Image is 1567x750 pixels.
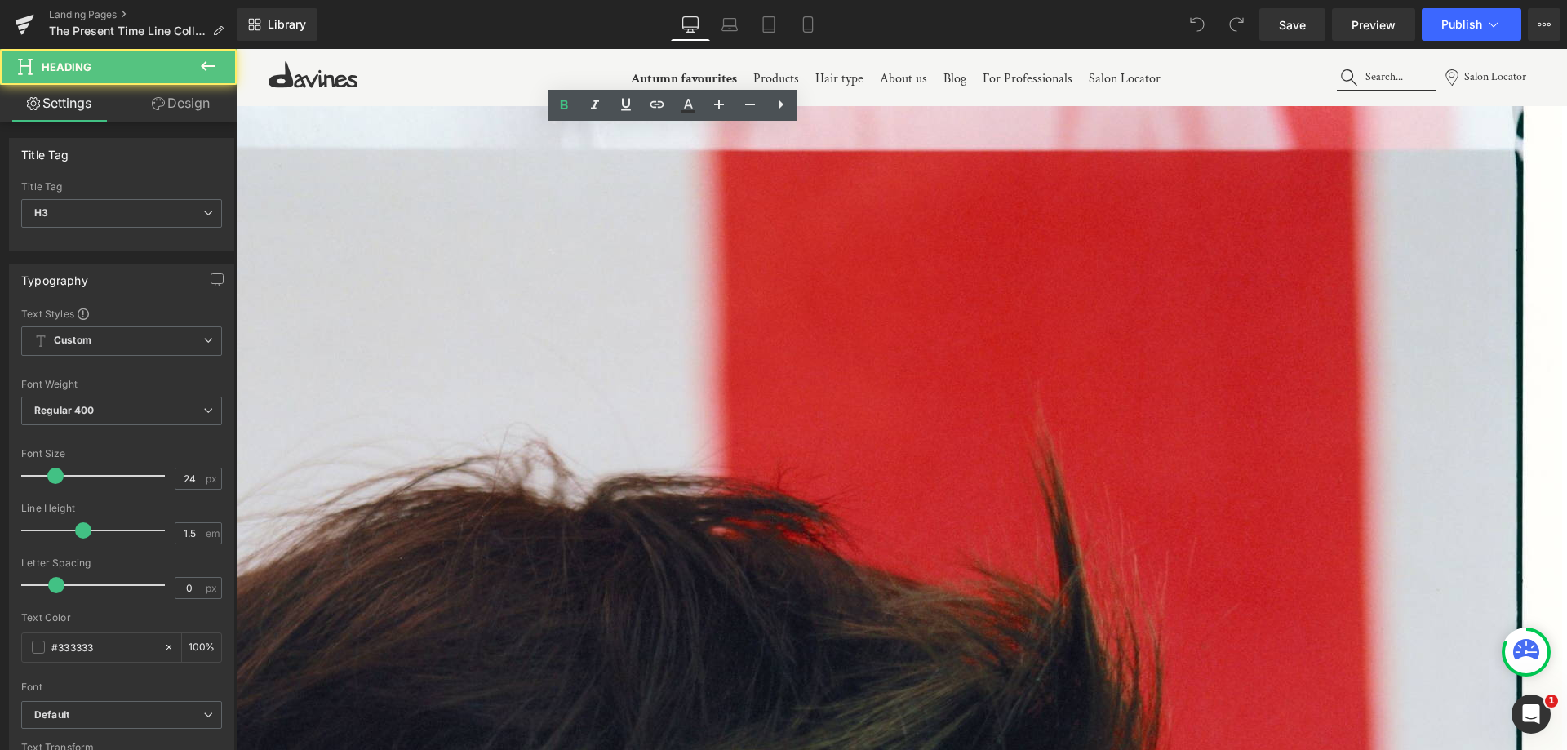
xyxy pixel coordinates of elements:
span: Search... [1130,21,1167,35]
button: About us [644,12,691,48]
b: H3 [34,206,48,219]
span: px [206,583,220,593]
a: Landing Pages [49,8,237,21]
button: Products [517,12,563,48]
b: Autumn favourites [395,21,501,38]
span: The Present Time Line Collection [49,24,206,38]
span: em [206,528,220,539]
div: Font Size [21,448,222,459]
div: Font Weight [21,379,222,390]
div: Letter Spacing [21,557,222,569]
span: Heading [42,60,91,73]
button: Search aria label [1097,11,1204,47]
div: Text Styles [21,307,222,320]
span: 1 [1545,695,1558,708]
span: Preview [1352,16,1396,33]
button: More [1528,8,1560,41]
a: New Library [237,8,317,41]
button: Hair type [579,12,628,48]
div: Title Tag [21,139,69,162]
span: Publish [1441,18,1482,31]
iframe: Intercom live chat [1512,695,1551,734]
div: Font [21,681,222,693]
i: Default [34,708,69,722]
span: Library [268,17,306,32]
a: Laptop [710,8,749,41]
a: Mobile [788,8,828,41]
input: Color [51,638,156,656]
a: Autumn favourites [395,12,501,49]
div: Text Color [21,612,222,624]
a: Preview [1332,8,1415,41]
b: Regular 400 [34,404,95,416]
button: Publish [1422,8,1521,41]
img: Davines International [33,12,122,39]
button: Redo [1220,8,1253,41]
a: Salon locator [1204,8,1298,49]
a: Blog [708,12,730,49]
div: Line Height [21,503,222,514]
a: Salon Locator [853,12,925,49]
span: Save [1279,16,1306,33]
div: Title Tag [21,181,222,193]
a: Tablet [749,8,788,41]
button: Undo [1181,8,1214,41]
a: Design [122,85,240,122]
a: Desktop [671,8,710,41]
div: Typography [21,264,88,287]
span: Salon locator [1224,8,1294,49]
b: Custom [54,334,91,348]
div: % [182,633,221,662]
button: For Professionals [747,12,837,48]
span: px [206,473,220,484]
